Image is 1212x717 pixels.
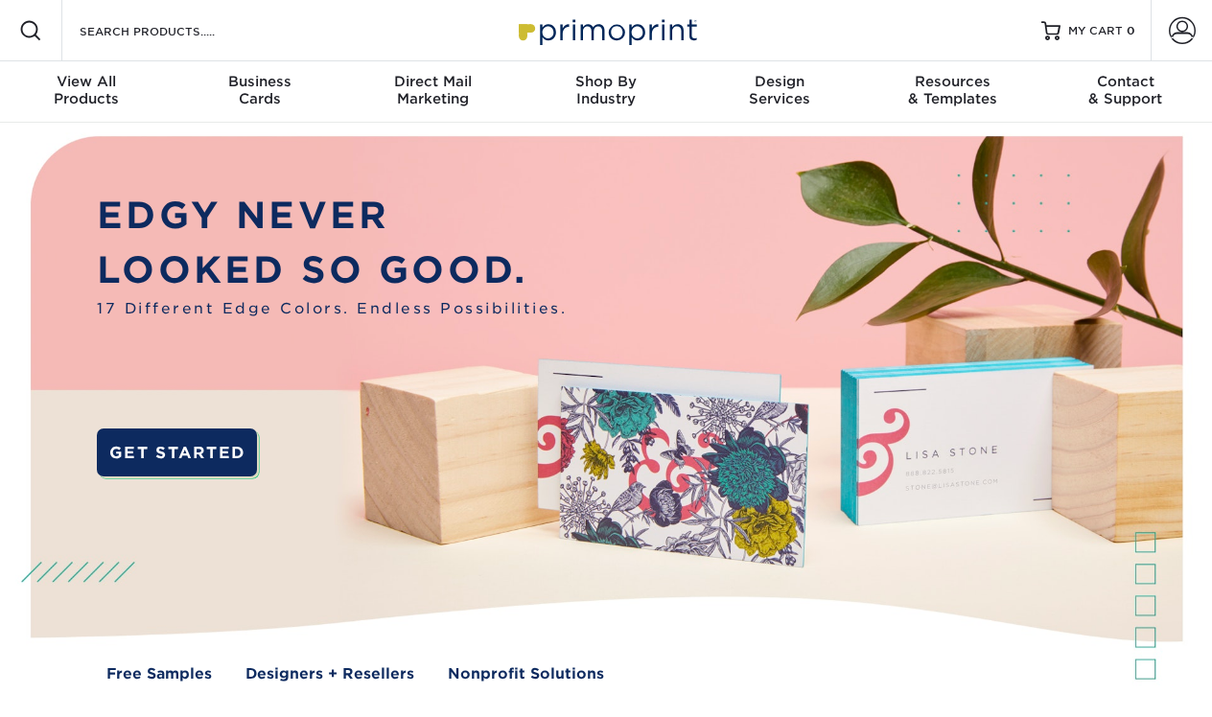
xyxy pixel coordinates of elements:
div: Marketing [346,73,520,107]
span: 0 [1127,24,1135,37]
span: Contact [1038,73,1212,90]
span: 17 Different Edge Colors. Endless Possibilities. [97,298,567,320]
a: Nonprofit Solutions [448,663,604,685]
a: Free Samples [106,663,212,685]
span: Resources [866,73,1039,90]
a: Shop ByIndustry [520,61,693,123]
a: Designers + Resellers [245,663,414,685]
div: Cards [174,73,347,107]
div: Services [692,73,866,107]
p: LOOKED SO GOOD. [97,243,567,298]
span: Design [692,73,866,90]
img: Primoprint [510,10,702,51]
div: & Templates [866,73,1039,107]
a: BusinessCards [174,61,347,123]
a: Direct MailMarketing [346,61,520,123]
div: Industry [520,73,693,107]
span: Business [174,73,347,90]
span: MY CART [1068,23,1123,39]
p: EDGY NEVER [97,189,567,243]
input: SEARCH PRODUCTS..... [78,19,265,42]
a: DesignServices [692,61,866,123]
a: Contact& Support [1038,61,1212,123]
span: Direct Mail [346,73,520,90]
a: Resources& Templates [866,61,1039,123]
div: & Support [1038,73,1212,107]
span: Shop By [520,73,693,90]
a: GET STARTED [97,428,257,476]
